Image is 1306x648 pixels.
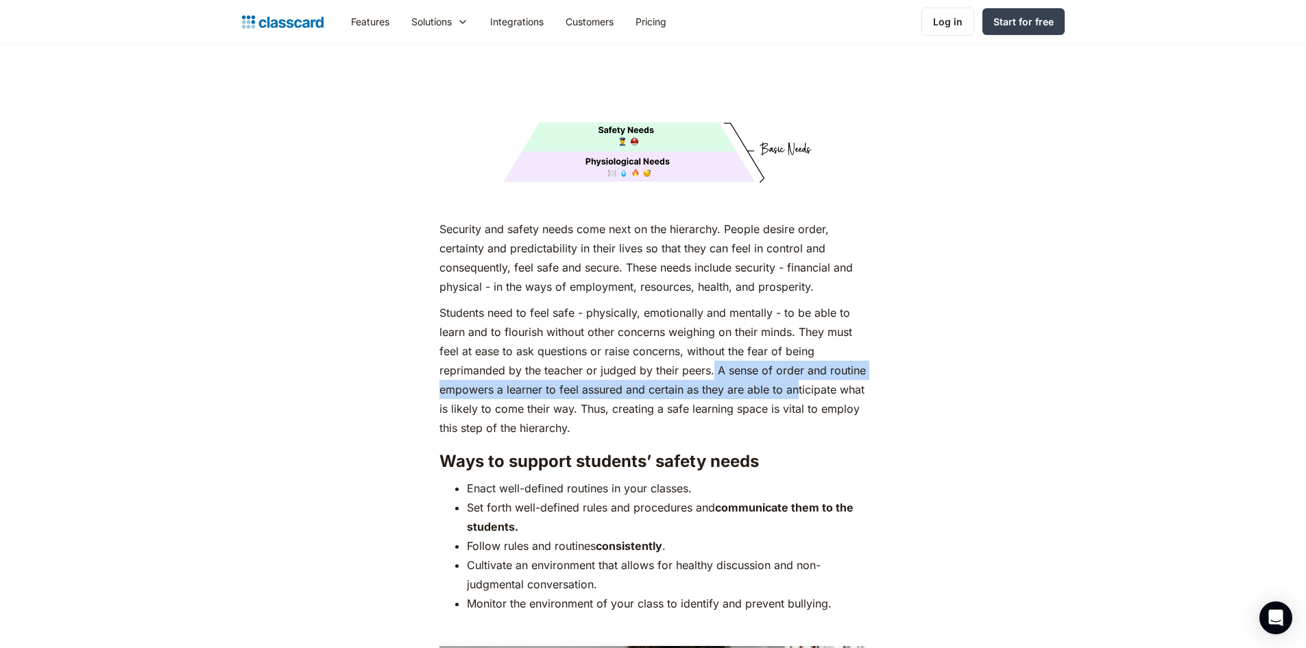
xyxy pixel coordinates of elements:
[467,536,867,555] li: Follow rules and routines .
[439,451,867,472] h3: Ways to support students’ safety needs
[340,6,400,37] a: Features
[1259,601,1292,634] div: Open Intercom Messenger
[439,219,867,296] p: Security and safety needs come next on the hierarchy. People desire order, certainty and predicta...
[439,620,867,639] p: ‍
[467,498,867,536] li: Set forth well-defined rules and procedures and
[439,193,867,213] p: ‍
[411,14,452,29] div: Solutions
[439,303,867,437] p: Students need to feel safe - physically, emotionally and mentally - to be able to learn and to fl...
[921,8,974,36] a: Log in
[596,539,662,553] strong: consistently
[933,14,963,29] div: Log in
[467,501,854,533] strong: communicate them to the students.
[555,6,625,37] a: Customers
[242,12,324,32] a: home
[982,8,1065,35] a: Start for free
[625,6,677,37] a: Pricing
[993,14,1054,29] div: Start for free
[467,479,867,498] li: Enact well-defined routines in your classes.
[467,555,867,594] li: Cultivate an environment that allows for healthy discussion and non-judgmental conversation.
[479,6,555,37] a: Integrations
[467,594,867,613] li: Monitor the environment of your class to identify and prevent bullying.
[400,6,479,37] div: Solutions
